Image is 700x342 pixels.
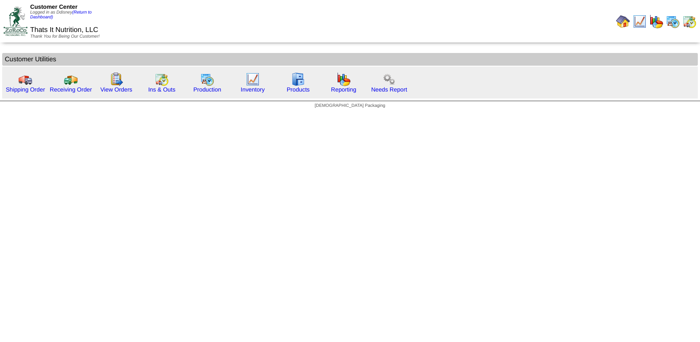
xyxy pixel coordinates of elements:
[291,72,305,86] img: cabinet.gif
[633,14,647,28] img: line_graph.gif
[331,86,356,93] a: Reporting
[30,26,98,34] span: Thats It Nutrition, LLC
[287,86,310,93] a: Products
[649,14,663,28] img: graph.gif
[315,103,385,108] span: [DEMOGRAPHIC_DATA] Packaging
[3,7,28,36] img: ZoRoCo_Logo(Green%26Foil)%20jpg.webp
[382,72,396,86] img: workflow.png
[30,10,92,20] span: Logged in as Ddisney
[50,86,92,93] a: Receiving Order
[18,72,32,86] img: truck.gif
[616,14,630,28] img: home.gif
[246,72,260,86] img: line_graph.gif
[2,53,698,66] td: Customer Utilities
[64,72,78,86] img: truck2.gif
[30,4,77,10] span: Customer Center
[148,86,175,93] a: Ins & Outs
[30,34,100,39] span: Thank You for Being Our Customer!
[683,14,697,28] img: calendarinout.gif
[109,72,123,86] img: workorder.gif
[666,14,680,28] img: calendarprod.gif
[241,86,265,93] a: Inventory
[6,86,45,93] a: Shipping Order
[30,10,92,20] a: (Return to Dashboard)
[100,86,132,93] a: View Orders
[155,72,169,86] img: calendarinout.gif
[193,86,221,93] a: Production
[200,72,214,86] img: calendarprod.gif
[337,72,351,86] img: graph.gif
[371,86,407,93] a: Needs Report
